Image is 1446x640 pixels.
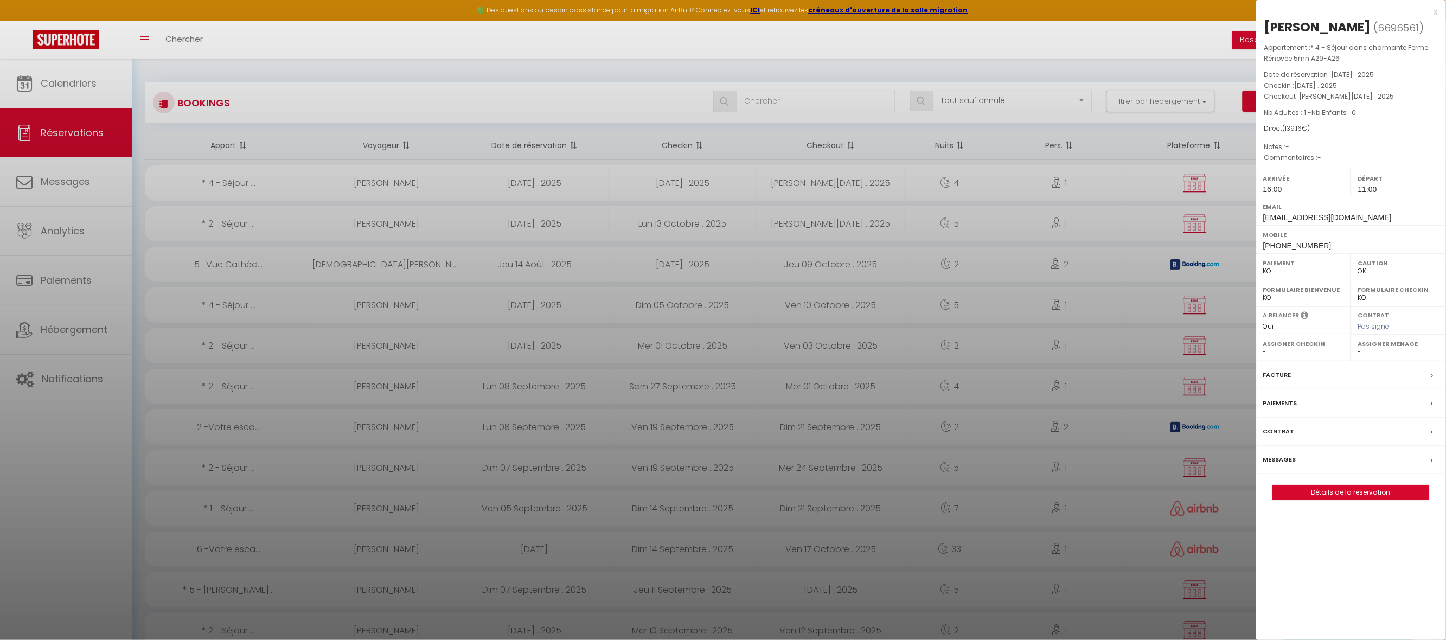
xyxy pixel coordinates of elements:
div: x [1256,5,1438,18]
label: Facture [1263,369,1291,381]
label: Contrat [1358,311,1390,318]
span: [DATE] . 2025 [1295,81,1338,90]
span: [EMAIL_ADDRESS][DOMAIN_NAME] [1263,213,1392,222]
span: [PERSON_NAME][DATE] . 2025 [1300,92,1394,101]
span: Pas signé [1358,322,1390,331]
span: * 4 - Séjour dans charmante Ferme Rénovée 5mn A29-A26 [1264,43,1429,63]
p: Appartement : [1264,42,1438,64]
label: Départ [1358,173,1439,184]
label: Assigner Checkin [1263,338,1344,349]
span: - [1286,142,1290,151]
label: Assigner Menage [1358,338,1439,349]
label: Email [1263,201,1439,212]
span: [PHONE_NUMBER] [1263,241,1332,250]
span: - [1318,153,1322,162]
label: Paiements [1263,398,1297,409]
button: Détails de la réservation [1272,485,1430,500]
p: Commentaires : [1264,152,1438,163]
label: Formulaire Checkin [1358,284,1439,295]
span: 6696561 [1378,21,1419,35]
label: Paiement [1263,258,1344,268]
span: ( €) [1283,124,1310,133]
p: Checkout : [1264,91,1438,102]
label: Contrat [1263,426,1295,437]
span: Nb Adultes : 1 - [1264,108,1357,117]
label: A relancer [1263,311,1300,320]
span: 11:00 [1358,185,1377,194]
i: Sélectionner OUI si vous souhaiter envoyer les séquences de messages post-checkout [1301,311,1309,323]
span: ( ) [1374,20,1424,35]
p: Checkin : [1264,80,1438,91]
div: Direct [1264,124,1438,134]
a: Détails de la réservation [1273,485,1429,500]
label: Messages [1263,454,1296,465]
span: 139.16 [1285,124,1302,133]
div: [PERSON_NAME] [1264,18,1371,36]
label: Arrivée [1263,173,1344,184]
label: Formulaire Bienvenue [1263,284,1344,295]
label: Caution [1358,258,1439,268]
span: [DATE] . 2025 [1332,70,1374,79]
p: Date de réservation : [1264,69,1438,80]
span: Nb Enfants : 0 [1312,108,1357,117]
span: 16:00 [1263,185,1282,194]
button: Ouvrir le widget de chat LiveChat [9,4,41,37]
p: Notes : [1264,142,1438,152]
label: Mobile [1263,229,1439,240]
